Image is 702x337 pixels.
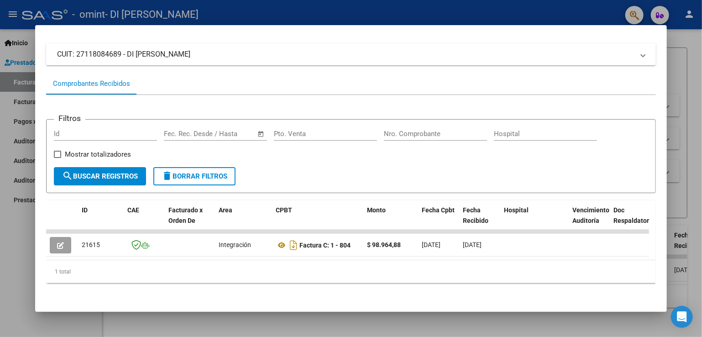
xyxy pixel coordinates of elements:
[82,206,88,214] span: ID
[422,206,455,214] span: Fecha Cpbt
[209,130,253,138] input: Fecha fin
[422,241,440,248] span: [DATE]
[256,129,266,139] button: Open calendar
[219,241,251,248] span: Integración
[299,242,351,249] strong: Factura C: 1 - 804
[53,79,130,89] div: Comprobantes Recibidos
[168,206,203,224] span: Facturado x Orden De
[62,172,138,180] span: Buscar Registros
[62,170,73,181] mat-icon: search
[164,130,201,138] input: Fecha inicio
[418,200,459,241] datatable-header-cell: Fecha Cpbt
[367,241,401,248] strong: $ 98.964,88
[288,238,299,253] i: Descargar documento
[463,206,488,224] span: Fecha Recibido
[215,200,272,241] datatable-header-cell: Area
[219,206,232,214] span: Area
[572,206,609,224] span: Vencimiento Auditoría
[127,206,139,214] span: CAE
[82,241,100,248] span: 21615
[463,241,482,248] span: [DATE]
[569,200,610,241] datatable-header-cell: Vencimiento Auditoría
[165,200,215,241] datatable-header-cell: Facturado x Orden De
[459,200,500,241] datatable-header-cell: Fecha Recibido
[363,200,418,241] datatable-header-cell: Monto
[153,167,236,185] button: Borrar Filtros
[671,306,693,328] div: Open Intercom Messenger
[162,172,227,180] span: Borrar Filtros
[124,200,165,241] datatable-header-cell: CAE
[162,170,173,181] mat-icon: delete
[500,200,569,241] datatable-header-cell: Hospital
[613,206,655,224] span: Doc Respaldatoria
[54,167,146,185] button: Buscar Registros
[46,260,656,283] div: 1 total
[504,206,529,214] span: Hospital
[610,200,665,241] datatable-header-cell: Doc Respaldatoria
[272,200,363,241] datatable-header-cell: CPBT
[65,149,131,160] span: Mostrar totalizadores
[54,112,85,124] h3: Filtros
[46,43,656,65] mat-expansion-panel-header: CUIT: 27118084689 - DI [PERSON_NAME]
[367,206,386,214] span: Monto
[78,200,124,241] datatable-header-cell: ID
[276,206,292,214] span: CPBT
[57,49,634,60] mat-panel-title: CUIT: 27118084689 - DI [PERSON_NAME]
